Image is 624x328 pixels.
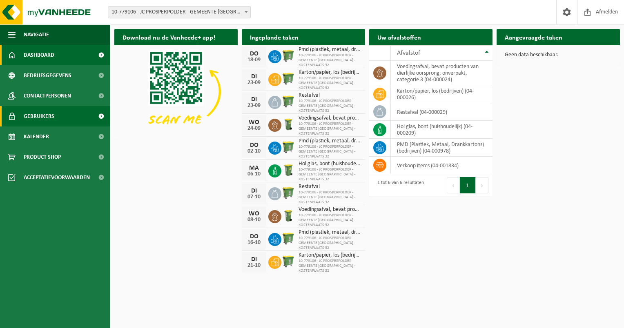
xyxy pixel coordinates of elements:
span: Gebruikers [24,106,54,126]
span: Restafval [299,92,361,99]
span: 10-779106 - JC PROSPERPOLDER - GEMEENTE [GEOGRAPHIC_DATA] - KOSTENPLAATS 32 [299,122,361,136]
h2: Aangevraagde taken [497,29,571,45]
span: Hol glas, bont (huishoudelijk) [299,161,361,167]
span: 10-779106 - JC PROSPERPOLDER - GEMEENTE [GEOGRAPHIC_DATA] - KOSTENPLAATS 32 [299,259,361,273]
span: 10-779106 - JC PROSPERPOLDER - GEMEENTE [GEOGRAPHIC_DATA] - KOSTENPLAATS 32 [299,236,361,250]
img: WB-0770-HPE-GN-51 [281,140,295,154]
button: Previous [447,177,460,193]
div: WO [246,211,262,217]
td: hol glas, bont (huishoudelijk) (04-000209) [391,121,493,139]
div: DO [246,233,262,240]
img: Download de VHEPlus App [114,45,238,138]
span: Voedingsafval, bevat producten van dierlijke oorsprong, onverpakt, categorie 3 [299,206,361,213]
div: DO [246,142,262,148]
div: 16-10 [246,240,262,246]
span: 10-779106 - JC PROSPERPOLDER - GEMEENTE [GEOGRAPHIC_DATA] - KOSTENPLAATS 32 [299,190,361,205]
span: Karton/papier, los (bedrijven) [299,252,361,259]
div: DO [246,51,262,57]
span: 10-779106 - JC PROSPERPOLDER - GEMEENTE BEVEREN - KOSTENPLAATS 32 - KIELDRECHT [108,7,250,18]
td: voedingsafval, bevat producten van dierlijke oorsprong, onverpakt, categorie 3 (04-000024) [391,61,493,85]
td: restafval (04-000029) [391,103,493,121]
div: 08-10 [246,217,262,223]
span: Product Shop [24,147,61,167]
h2: Uw afvalstoffen [369,29,429,45]
div: 23-09 [246,103,262,109]
img: WB-0140-HPE-GN-50 [281,209,295,223]
div: WO [246,119,262,126]
span: 10-779106 - JC PROSPERPOLDER - GEMEENTE [GEOGRAPHIC_DATA] - KOSTENPLAATS 32 [299,144,361,159]
div: 06-10 [246,171,262,177]
img: WB-0240-HPE-GN-50 [281,163,295,177]
p: Geen data beschikbaar. [505,52,612,58]
h2: Ingeplande taken [242,29,307,45]
span: 10-779106 - JC PROSPERPOLDER - GEMEENTE [GEOGRAPHIC_DATA] - KOSTENPLAATS 32 [299,53,361,68]
img: WB-0770-HPE-GN-51 [281,232,295,246]
div: 07-10 [246,194,262,200]
span: Acceptatievoorwaarden [24,167,90,188]
span: 10-779106 - JC PROSPERPOLDER - GEMEENTE [GEOGRAPHIC_DATA] - KOSTENPLAATS 32 [299,167,361,182]
span: Pmd (plastiek, metaal, drankkartons) (bedrijven) [299,138,361,144]
div: 1 tot 6 van 6 resultaten [373,176,424,194]
div: MA [246,165,262,171]
span: 10-779106 - JC PROSPERPOLDER - GEMEENTE [GEOGRAPHIC_DATA] - KOSTENPLAATS 32 [299,213,361,228]
img: WB-0770-HPE-GN-51 [281,95,295,109]
button: 1 [460,177,476,193]
div: DI [246,73,262,80]
img: WB-0140-HPE-GN-50 [281,117,295,131]
img: WB-0770-HPE-GN-51 [281,255,295,268]
img: WB-0770-HPE-GN-51 [281,72,295,86]
span: Karton/papier, los (bedrijven) [299,69,361,76]
span: Bedrijfsgegevens [24,65,71,86]
span: Voedingsafval, bevat producten van dierlijke oorsprong, onverpakt, categorie 3 [299,115,361,122]
span: Afvalstof [397,50,420,56]
div: 24-09 [246,126,262,131]
img: WB-0770-HPE-GN-51 [281,186,295,200]
td: verkoop items (04-001834) [391,157,493,174]
div: DI [246,96,262,103]
span: Kalender [24,126,49,147]
div: 23-09 [246,80,262,86]
div: DI [246,256,262,263]
span: Pmd (plastiek, metaal, drankkartons) (bedrijven) [299,47,361,53]
div: 18-09 [246,57,262,63]
img: WB-0770-HPE-GN-51 [281,49,295,63]
div: DI [246,188,262,194]
span: Navigatie [24,24,49,45]
span: Dashboard [24,45,54,65]
span: 10-779106 - JC PROSPERPOLDER - GEMEENTE BEVEREN - KOSTENPLAATS 32 - KIELDRECHT [108,6,251,18]
div: 02-10 [246,148,262,154]
button: Next [476,177,488,193]
span: Contactpersonen [24,86,71,106]
span: 10-779106 - JC PROSPERPOLDER - GEMEENTE [GEOGRAPHIC_DATA] - KOSTENPLAATS 32 [299,99,361,113]
div: 21-10 [246,263,262,268]
td: karton/papier, los (bedrijven) (04-000026) [391,85,493,103]
td: PMD (Plastiek, Metaal, Drankkartons) (bedrijven) (04-000978) [391,139,493,157]
span: Pmd (plastiek, metaal, drankkartons) (bedrijven) [299,229,361,236]
span: 10-779106 - JC PROSPERPOLDER - GEMEENTE [GEOGRAPHIC_DATA] - KOSTENPLAATS 32 [299,76,361,91]
span: Restafval [299,184,361,190]
h2: Download nu de Vanheede+ app! [114,29,223,45]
